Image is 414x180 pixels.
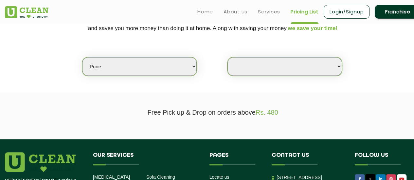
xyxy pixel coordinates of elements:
a: Login/Signup [324,5,369,19]
a: [MEDICAL_DATA] [93,174,130,180]
span: Rs. 480 [256,109,278,116]
img: logo.png [5,152,76,172]
h4: Follow us [355,152,412,165]
a: Locate us [209,174,229,180]
a: About us [224,8,247,16]
span: we save your time! [288,25,337,31]
h4: Contact us [272,152,345,165]
img: UClean Laundry and Dry Cleaning [5,6,48,18]
a: Services [258,8,280,16]
a: Pricing List [291,8,318,16]
h4: Pages [209,152,262,165]
h4: Our Services [93,152,200,165]
a: Home [197,8,213,16]
a: Sofa Cleaning [146,174,175,180]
